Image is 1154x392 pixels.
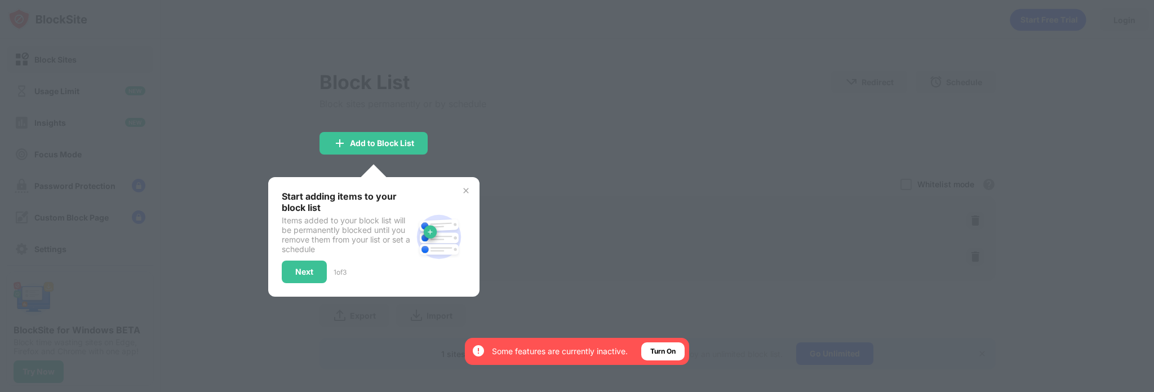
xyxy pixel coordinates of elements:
div: Items added to your block list will be permanently blocked until you remove them from your list o... [282,215,412,254]
img: x-button.svg [461,186,471,195]
img: block-site.svg [412,210,466,264]
div: Next [295,267,313,276]
img: error-circle-white.svg [472,344,485,358]
div: Add to Block List [350,139,414,148]
div: 1 of 3 [334,268,347,276]
div: Start adding items to your block list [282,191,412,213]
div: Turn On [650,346,676,357]
div: Some features are currently inactive. [492,346,628,357]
